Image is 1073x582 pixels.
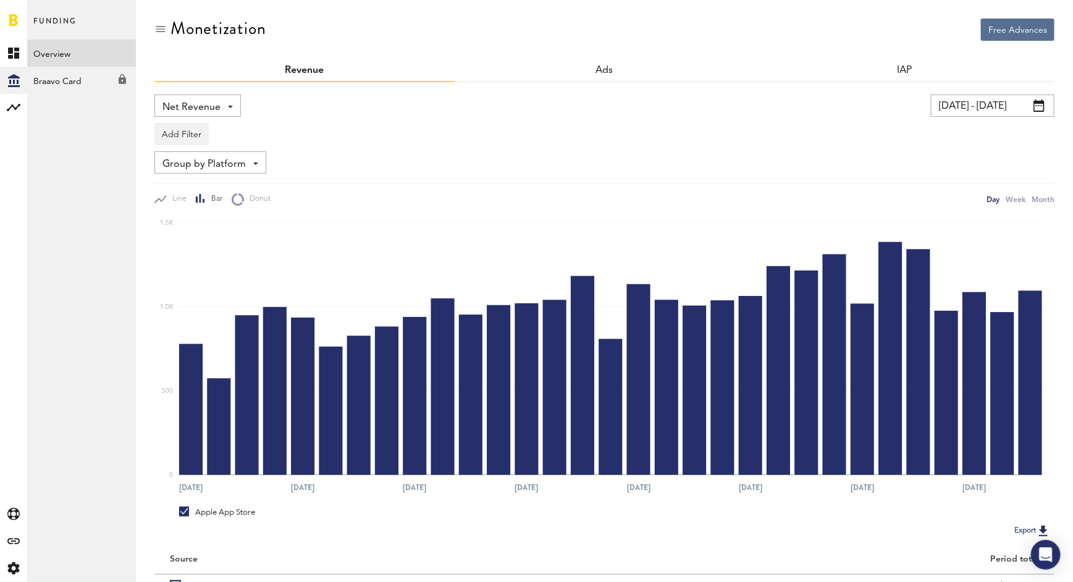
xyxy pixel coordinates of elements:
div: Open Intercom Messenger [1031,540,1061,570]
text: [DATE] [962,482,986,493]
span: Line [167,194,187,205]
div: Monetization [170,19,266,38]
text: [DATE] [403,482,426,493]
button: Export [1011,523,1054,539]
text: 1.0K [160,304,174,310]
div: Period total [620,554,1040,565]
div: Day [987,193,999,206]
span: Funding [33,14,77,40]
button: Free Advances [981,19,1054,41]
text: 1.5K [160,220,174,226]
div: Week [1006,193,1025,206]
div: Apple App Store [179,507,255,518]
a: Overview [27,40,136,67]
div: Month [1032,193,1054,206]
text: 500 [162,388,173,394]
text: [DATE] [291,482,314,493]
img: Export [1036,523,1051,538]
span: Donut [244,194,271,205]
text: [DATE] [515,482,538,493]
text: [DATE] [851,482,874,493]
a: IAP [897,65,912,75]
text: [DATE] [627,482,650,493]
a: Revenue [285,65,324,75]
button: Add Filter [154,123,209,145]
span: Support [26,9,70,20]
span: Group by Platform [162,154,246,175]
div: Braavo Card [27,67,136,89]
text: [DATE] [739,482,762,493]
span: Net Revenue [162,97,221,118]
text: 0 [169,472,173,478]
span: Ads [596,65,613,75]
text: [DATE] [179,482,203,493]
div: Source [170,554,198,565]
span: Bar [206,194,222,205]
